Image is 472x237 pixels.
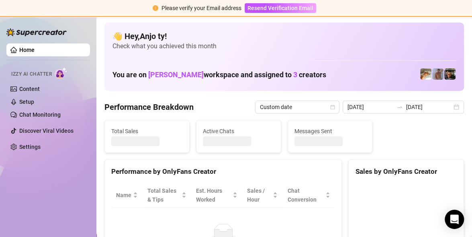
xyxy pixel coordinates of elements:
[112,42,456,51] span: Check what you achieved this month
[11,70,52,78] span: Izzy AI Chatter
[111,166,335,177] div: Performance by OnlyFans Creator
[293,70,297,79] span: 3
[406,103,452,111] input: End date
[19,99,34,105] a: Setup
[203,127,274,136] span: Active Chats
[116,191,131,200] span: Name
[112,31,456,42] h4: 👋 Hey, Anjo ty !
[445,210,464,229] div: Open Intercom Messenger
[287,186,324,204] span: Chat Conversion
[148,70,204,79] span: [PERSON_NAME]
[396,104,403,110] span: swap-right
[147,186,180,204] span: Total Sales & Tips
[396,104,403,110] span: to
[112,70,326,79] h1: You are on workspace and assigned to creators
[282,183,335,208] th: Chat Conversion
[19,86,40,92] a: Content
[242,183,282,208] th: Sales / Hour
[330,105,335,109] span: calendar
[432,68,443,80] img: Joey
[111,127,183,136] span: Total Sales
[19,111,61,118] a: Chat Monitoring
[347,103,393,111] input: Start date
[260,101,335,113] span: Custom date
[19,47,35,53] a: Home
[247,186,271,204] span: Sales / Hour
[355,166,457,177] div: Sales by OnlyFans Creator
[19,144,41,150] a: Settings
[420,68,431,80] img: Zac
[294,127,366,136] span: Messages Sent
[196,186,231,204] div: Est. Hours Worked
[55,67,67,79] img: AI Chatter
[161,4,241,12] div: Please verify your Email address
[111,183,143,208] th: Name
[153,5,158,11] span: exclamation-circle
[245,3,316,13] button: Resend Verification Email
[6,28,67,36] img: logo-BBDzfeDw.svg
[104,101,194,113] h4: Performance Breakdown
[247,5,313,11] span: Resend Verification Email
[444,68,456,80] img: Nathan
[19,128,74,134] a: Discover Viral Videos
[143,183,191,208] th: Total Sales & Tips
